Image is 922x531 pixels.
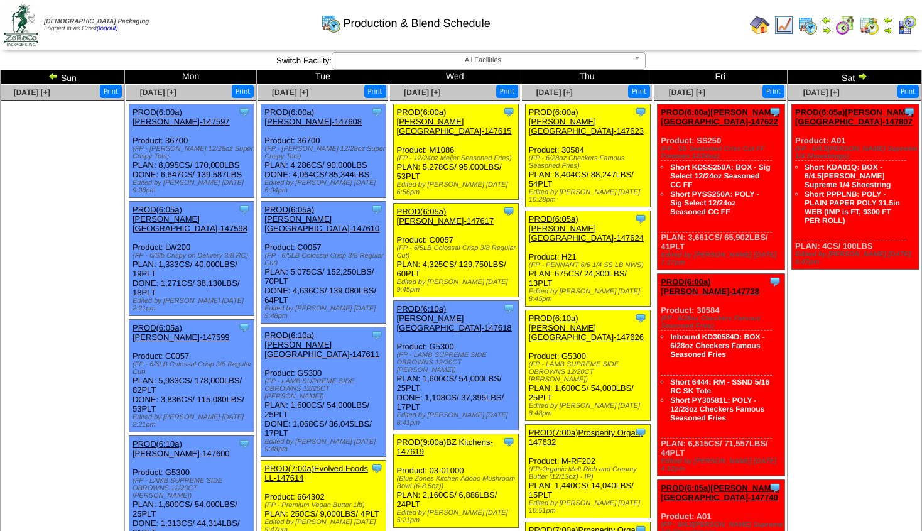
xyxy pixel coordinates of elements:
img: arrowright.gif [883,25,893,35]
img: Tooltip [371,106,383,118]
a: [DATE] [+] [272,88,308,97]
img: Tooltip [769,106,781,118]
div: Edited by [PERSON_NAME] [DATE] 8:48pm [529,402,650,417]
img: arrowleft.gif [883,15,893,25]
img: arrowleft.gif [822,15,832,25]
button: Print [100,85,122,98]
div: Product: 30584 PLAN: 6,815CS / 71,557LBS / 44PLT [658,274,784,476]
div: Product: H21 PLAN: 675CS / 24,300LBS / 13PLT [525,211,650,307]
img: Tooltip [502,302,515,315]
a: PROD(6:05a)[PERSON_NAME][GEOGRAPHIC_DATA]-147624 [529,214,644,243]
div: Edited by [PERSON_NAME] [DATE] 9:45pm [397,278,518,293]
div: Product: M1086 PLAN: 5,278CS / 95,000LBS / 53PLT [393,104,518,200]
div: Product: 30584 PLAN: 8,404CS / 88,247LBS / 54PLT [525,104,650,207]
a: PROD(6:00a)[PERSON_NAME]-147738 [661,277,759,296]
span: Production & Blend Schedule [343,17,490,30]
div: Edited by [PERSON_NAME] [DATE] 10:51pm [529,500,650,515]
div: (FP - 6/5lb Crispy on Delivery 3/8 RC) [133,252,254,260]
a: PROD(6:00a)[PERSON_NAME]-147608 [264,107,362,126]
div: Product: SS250 PLAN: 3,661CS / 65,902LBS / 41PLT [658,104,784,270]
div: (FP - [PERSON_NAME] 12/28oz Super Crispy Tots) [133,145,254,160]
img: Tooltip [634,312,647,324]
div: Product: G5300 PLAN: 1,600CS / 54,000LBS / 25PLT DONE: 1,068CS / 36,045LBS / 17PLT [261,327,386,457]
a: PROD(6:05a)[PERSON_NAME][GEOGRAPHIC_DATA]-147598 [133,205,247,233]
td: Mon [124,70,256,84]
div: Edited by [PERSON_NAME] [DATE] 6:56pm [397,181,518,196]
img: Tooltip [903,106,916,118]
div: (FP - LAMB SUPREME SIDE OBROWNS 12/20CT [PERSON_NAME]) [397,351,518,374]
a: PROD(6:10a)[PERSON_NAME][GEOGRAPHIC_DATA]-147626 [529,314,644,342]
a: [DATE] [+] [536,88,573,97]
a: PROD(6:10a)[PERSON_NAME][GEOGRAPHIC_DATA]-147618 [397,304,512,332]
span: [DATE] [+] [803,88,840,97]
div: (FP - 6/4.5[PERSON_NAME] Supreme 1/4 Shoestrings) [795,145,919,160]
img: calendarcustomer.gif [897,15,917,35]
a: Inbound KD30584D: BOX - 6/28oz Checkers Famous Seasoned Fries [670,332,765,359]
div: (FP - 12/24oz Meijer Seasoned Fries) [397,155,518,162]
a: PROD(6:05a)[PERSON_NAME]-147599 [133,323,230,342]
div: Edited by [PERSON_NAME] [DATE] 6:47pm [795,251,919,266]
div: Product: C0057 PLAN: 4,325CS / 129,750LBS / 60PLT [393,204,518,297]
div: (FP - LAMB SUPREME SIDE OBROWNS 12/20CT [PERSON_NAME]) [133,477,254,500]
a: PROD(9:00a)BZ Kitchens-147619 [397,437,493,456]
img: home.gif [750,15,770,35]
div: Product: 36700 PLAN: 8,095CS / 170,000LBS DONE: 6,647CS / 139,587LBS [129,104,254,198]
div: Edited by [PERSON_NAME] [DATE] 5:21pm [397,509,518,524]
a: Short KDA01Q: BOX - 6/4.5[PERSON_NAME] Supreme 1/4 Shoestring [805,163,891,189]
img: Tooltip [238,321,251,334]
div: Product: G5300 PLAN: 1,600CS / 54,000LBS / 25PLT DONE: 1,108CS / 37,395LBS / 17PLT [393,301,518,430]
img: Tooltip [769,481,781,494]
div: Edited by [PERSON_NAME] [DATE] 9:38pm [133,179,254,194]
div: (FP - 6/5LB Colossal Crisp 3/8 Regular Cut) [133,361,254,376]
td: Fri [653,70,788,84]
img: calendarinout.gif [859,15,879,35]
div: (FP - 6/28oz Checkers Famous Seasoned Fries) [529,155,650,170]
div: Product: C0057 PLAN: 5,075CS / 152,250LBS / 70PLT DONE: 4,636CS / 139,080LBS / 64PLT [261,202,386,324]
img: Tooltip [634,106,647,118]
img: zoroco-logo-small.webp [4,4,38,46]
button: Print [762,85,784,98]
span: Logged in as Crost [44,18,149,32]
a: PROD(6:05a)[PERSON_NAME][GEOGRAPHIC_DATA]-147807 [795,107,914,126]
a: (logout) [97,25,118,32]
img: Tooltip [634,212,647,225]
img: calendarprod.gif [321,13,341,33]
span: [DEMOGRAPHIC_DATA] Packaging [44,18,149,25]
div: (Blue Zones Kitchen Adobo Mushroom Bowl (6-8.5oz)) [397,475,518,490]
img: Tooltip [502,435,515,448]
div: Edited by [PERSON_NAME] [DATE] 2:21pm [133,297,254,312]
a: Short PY30581L: POLY - 12/28oz Checkers Famous Seasoned Fries [670,396,764,422]
div: Edited by [PERSON_NAME] [DATE] 8:45pm [529,288,650,303]
a: PROD(6:00a)[PERSON_NAME]-147597 [133,107,230,126]
a: PROD(6:00a)[PERSON_NAME][GEOGRAPHIC_DATA]-147623 [529,107,644,136]
a: Short KDSS250A: BOX - Sig Select 12/24oz Seasoned CC FF [670,163,770,189]
div: Edited by [PERSON_NAME] [DATE] 8:41pm [397,412,518,427]
a: PROD(6:05a)[PERSON_NAME][GEOGRAPHIC_DATA]-147740 [661,483,779,502]
img: Tooltip [769,275,781,288]
a: PROD(6:05a)[PERSON_NAME][GEOGRAPHIC_DATA]-147610 [264,205,379,233]
a: [DATE] [+] [140,88,176,97]
a: PROD(7:00a)Evolved Foods LL-147614 [264,464,368,483]
div: Edited by [PERSON_NAME] [DATE] 7:27pm [661,251,784,266]
td: Sat [788,70,922,84]
a: Short PYSS250A: POLY - Sig Select 12/24oz Seasoned CC FF [670,190,759,216]
div: Product: C0057 PLAN: 5,933CS / 178,000LBS / 82PLT DONE: 3,836CS / 115,080LBS / 53PLT [129,320,254,432]
button: Print [364,85,386,98]
a: [DATE] [+] [404,88,440,97]
div: Product: LW200 PLAN: 1,333CS / 40,000LBS / 19PLT DONE: 1,271CS / 38,130LBS / 18PLT [129,202,254,316]
div: Product: A01 PLAN: 4CS / 100LBS [792,104,919,270]
button: Print [628,85,650,98]
img: Tooltip [371,203,383,216]
a: PROD(6:05a)[PERSON_NAME]-147617 [397,207,494,226]
div: Edited by [PERSON_NAME] [DATE] 10:28pm [529,189,650,204]
img: Tooltip [502,205,515,217]
div: Edited by [PERSON_NAME] [DATE] 2:21pm [133,413,254,429]
div: (FP - LAMB SUPREME SIDE OBROWNS 12/20CT [PERSON_NAME]) [264,378,386,400]
div: Product: G5300 PLAN: 1,600CS / 54,000LBS / 25PLT [525,310,650,421]
a: [DATE] [+] [14,88,50,97]
a: Short 6444: RM - SSND 5/16 RC SK Tote [670,378,769,395]
div: (FP - SS Seasoned Criss Cut FF Potatoes 12/24oz) [661,145,784,160]
a: PROD(7:00a)Prosperity Organ-147632 [529,428,643,447]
